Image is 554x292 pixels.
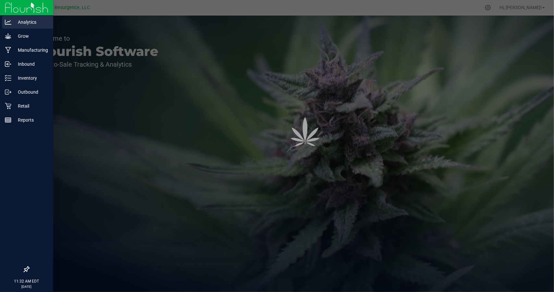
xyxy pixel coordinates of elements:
[11,74,50,82] p: Inventory
[5,61,11,67] inline-svg: Inbound
[11,46,50,54] p: Manufacturing
[5,89,11,95] inline-svg: Outbound
[3,278,50,284] p: 11:32 AM EDT
[5,103,11,109] inline-svg: Retail
[5,19,11,25] inline-svg: Analytics
[11,88,50,96] p: Outbound
[5,47,11,53] inline-svg: Manufacturing
[11,32,50,40] p: Grow
[11,18,50,26] p: Analytics
[5,75,11,81] inline-svg: Inventory
[11,60,50,68] p: Inbound
[3,284,50,289] p: [DATE]
[5,33,11,39] inline-svg: Grow
[11,102,50,110] p: Retail
[11,116,50,124] p: Reports
[5,117,11,123] inline-svg: Reports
